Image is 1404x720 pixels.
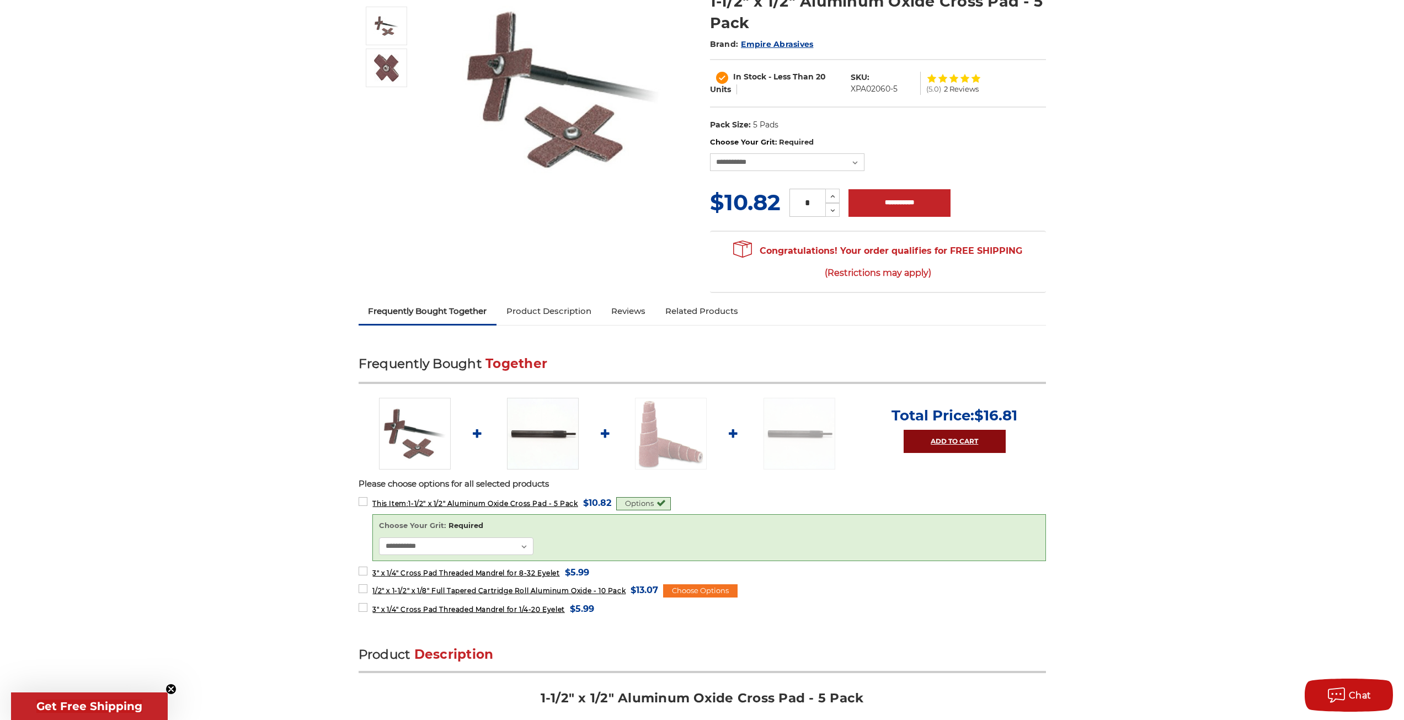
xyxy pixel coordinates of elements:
span: Chat [1349,690,1371,701]
span: Frequently Bought [359,356,482,371]
span: Get Free Shipping [36,700,142,713]
span: Congratulations! Your order qualifies for FREE SHIPPING [733,240,1022,284]
span: $5.99 [565,565,589,580]
span: 3" x 1/4" Cross Pad Threaded Mandrel for 1/4-20 Eyelet [372,605,564,614]
label: Choose Your Grit: [710,137,1046,148]
dt: Pack Size: [710,119,751,131]
span: $13.07 [631,583,658,598]
span: $10.82 [710,189,781,216]
a: Reviews [601,299,655,323]
dd: XPA02060-5 [851,83,898,95]
h2: 1-1/2" x 1/2" Aluminum Oxide Cross Pad - 5 Pack [359,690,1046,714]
small: Required [449,521,483,530]
img: Abrasive Cross pad on mandrel [379,398,451,470]
span: 1-1/2" x 1/2" Aluminum Oxide Cross Pad - 5 Pack [372,499,578,508]
label: Choose Your Grit: [379,520,1039,531]
div: Choose Options [663,584,738,598]
a: Add to Cart [904,430,1006,453]
a: Frequently Bought Together [359,299,497,323]
span: 3" x 1/4" Cross Pad Threaded Mandrel for 8-32 Eyelet [372,569,559,577]
strong: This Item: [372,499,408,508]
small: Required [779,137,814,146]
dd: 5 Pads [753,119,778,131]
a: Empire Abrasives [741,39,813,49]
img: Abrasive Cross Pad [374,54,399,82]
button: Close teaser [166,684,177,695]
img: Abrasive Cross pad on mandrel [373,12,401,40]
p: Total Price: [891,407,1017,424]
span: - Less Than [768,72,814,82]
span: Units [710,84,731,94]
span: (Restrictions may apply) [733,262,1022,284]
span: $10.82 [583,495,611,510]
span: Together [485,356,547,371]
span: $16.81 [974,407,1017,424]
div: Get Free ShippingClose teaser [11,692,168,720]
p: Please choose options for all selected products [359,478,1046,490]
span: In Stock [733,72,766,82]
span: 2 Reviews [944,86,979,93]
span: 20 [816,72,826,82]
span: (5.0) [926,86,941,93]
span: Product [359,647,410,662]
span: 1/2" x 1-1/2" x 1/8" Full Tapered Cartridge Roll Aluminum Oxide - 10 Pack [372,586,626,595]
span: Description [414,647,494,662]
a: Product Description [497,299,601,323]
a: Related Products [655,299,748,323]
dt: SKU: [851,72,869,83]
div: Options [616,497,671,510]
span: Brand: [710,39,739,49]
button: Chat [1305,679,1393,712]
span: $5.99 [570,601,594,616]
